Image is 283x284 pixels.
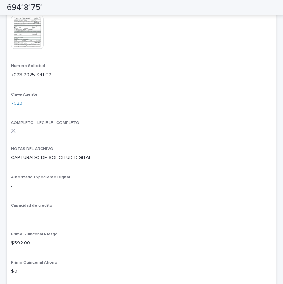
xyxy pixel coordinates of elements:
p: $ 592.00 [11,240,272,247]
p: $ 0 [11,268,272,275]
span: COMPLETO - LEGIBLE - COMPLETO [11,121,79,125]
span: Clave Agente [11,93,38,97]
span: Capacidad de credito [11,204,52,208]
p: - [11,183,272,190]
span: NOTAS DEL ARCHIVO [11,147,53,151]
h2: 694181751 [7,3,43,13]
p: 7023-2025-S41-02 [11,71,272,79]
p: - [11,211,272,218]
span: Prima Quincenal Riesgo [11,232,58,236]
a: 7023 [11,100,22,107]
span: Prima Quincenal Ahorro [11,261,57,265]
span: Numero Solicitud [11,64,45,68]
p: CAPTURADO DE SOLICITUD DIGITAL [11,154,272,161]
span: Autorizado Expediente Digital [11,175,70,179]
